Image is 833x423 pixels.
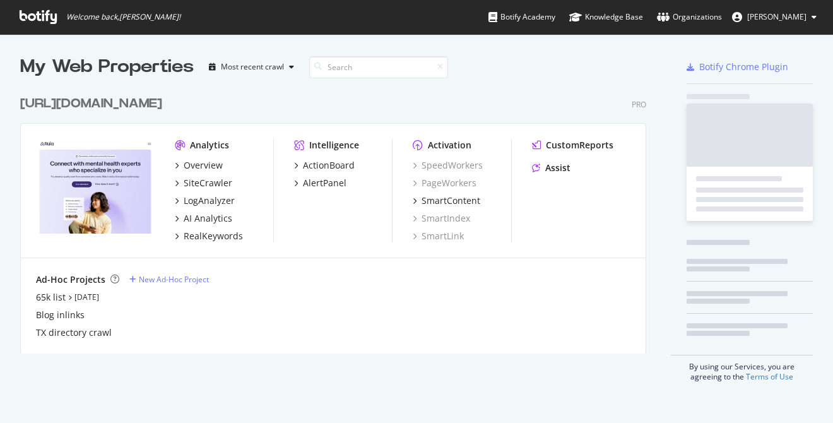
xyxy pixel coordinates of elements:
[36,309,85,321] a: Blog inlinks
[184,194,235,207] div: LogAnalyzer
[747,11,806,22] span: Nick Schurk
[687,61,788,73] a: Botify Chrome Plugin
[413,230,464,242] a: SmartLink
[129,274,209,285] a: New Ad-Hoc Project
[184,212,232,225] div: AI Analytics
[569,11,643,23] div: Knowledge Base
[175,177,232,189] a: SiteCrawler
[184,177,232,189] div: SiteCrawler
[36,326,112,339] a: TX directory crawl
[413,212,470,225] a: SmartIndex
[36,291,66,304] a: 65k list
[175,230,243,242] a: RealKeywords
[175,212,232,225] a: AI Analytics
[532,139,613,152] a: CustomReports
[309,56,448,78] input: Search
[221,63,284,71] div: Most recent crawl
[488,11,555,23] div: Botify Academy
[532,162,570,174] a: Assist
[545,162,570,174] div: Assist
[413,177,476,189] a: PageWorkers
[294,159,355,172] a: ActionBoard
[413,159,483,172] a: SpeedWorkers
[139,274,209,285] div: New Ad-Hoc Project
[20,80,656,354] div: grid
[190,139,229,152] div: Analytics
[36,273,105,286] div: Ad-Hoc Projects
[66,12,180,22] span: Welcome back, [PERSON_NAME] !
[294,177,346,189] a: AlertPanel
[20,95,167,113] a: [URL][DOMAIN_NAME]
[20,95,162,113] div: [URL][DOMAIN_NAME]
[309,139,359,152] div: Intelligence
[175,159,223,172] a: Overview
[746,371,793,382] a: Terms of Use
[671,355,813,382] div: By using our Services, you are agreeing to the
[632,99,646,110] div: Pro
[184,230,243,242] div: RealKeywords
[422,194,480,207] div: SmartContent
[699,61,788,73] div: Botify Chrome Plugin
[184,159,223,172] div: Overview
[175,194,235,207] a: LogAnalyzer
[74,292,99,302] a: [DATE]
[36,139,155,234] img: https://www.rula.com/
[413,194,480,207] a: SmartContent
[303,177,346,189] div: AlertPanel
[303,159,355,172] div: ActionBoard
[20,54,194,80] div: My Web Properties
[657,11,722,23] div: Organizations
[204,57,299,77] button: Most recent crawl
[546,139,613,152] div: CustomReports
[428,139,471,152] div: Activation
[722,7,827,27] button: [PERSON_NAME]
